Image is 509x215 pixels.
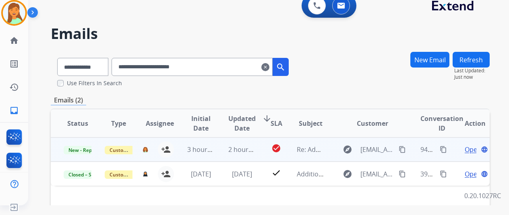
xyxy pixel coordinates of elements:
[67,79,122,87] label: Use Filters In Search
[343,145,352,154] mat-icon: explore
[410,52,449,68] button: New Email
[299,119,323,128] span: Subject
[465,169,481,179] span: Open
[51,26,490,42] h2: Emails
[297,145,377,154] span: Re: Additional Information
[105,146,157,154] span: Customer Support
[449,109,490,137] th: Action
[105,170,157,179] span: Customer Support
[440,146,447,153] mat-icon: content_copy
[399,146,406,153] mat-icon: content_copy
[454,74,490,80] span: Just now
[360,145,394,154] span: [EMAIL_ADDRESS][DOMAIN_NAME]
[143,171,148,177] img: agent-avatar
[481,146,488,153] mat-icon: language
[191,170,211,178] span: [DATE]
[9,82,19,92] mat-icon: history
[343,169,352,179] mat-icon: explore
[271,168,281,178] mat-icon: check
[67,119,88,128] span: Status
[143,147,148,152] img: agent-avatar
[453,52,490,68] button: Refresh
[9,59,19,69] mat-icon: list_alt
[481,170,488,178] mat-icon: language
[261,62,269,72] mat-icon: clear
[228,145,265,154] span: 2 hours ago
[465,145,481,154] span: Open
[64,170,108,179] span: Closed – Solved
[399,170,406,178] mat-icon: content_copy
[276,62,286,72] mat-icon: search
[454,68,490,74] span: Last Updated:
[228,114,256,133] span: Updated Date
[187,114,215,133] span: Initial Date
[161,145,171,154] mat-icon: person_add
[161,169,171,179] mat-icon: person_add
[3,2,25,24] img: avatar
[51,95,86,105] p: Emails (2)
[420,114,463,133] span: Conversation ID
[111,119,126,128] span: Type
[297,170,366,178] span: Additional information
[146,119,174,128] span: Assignee
[9,36,19,45] mat-icon: home
[232,170,252,178] span: [DATE]
[271,119,282,128] span: SLA
[357,119,388,128] span: Customer
[271,143,281,153] mat-icon: check_circle
[187,145,223,154] span: 3 hours ago
[262,114,272,123] mat-icon: arrow_downward
[464,191,501,201] p: 0.20.1027RC
[440,170,447,178] mat-icon: content_copy
[360,169,394,179] span: [EMAIL_ADDRESS][DOMAIN_NAME]
[64,146,100,154] span: New - Reply
[9,106,19,115] mat-icon: inbox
